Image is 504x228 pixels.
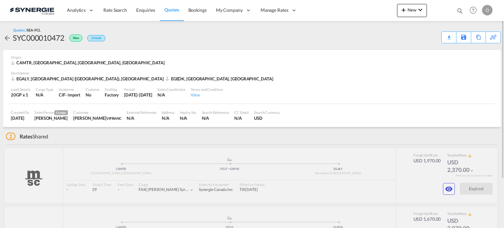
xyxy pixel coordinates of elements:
[124,92,152,98] div: 30 Apr 2025
[191,92,222,98] div: View
[59,87,80,92] div: Incoterms
[6,133,48,140] div: Shared
[164,7,179,12] span: Quotes
[3,34,11,42] md-icon: icon-arrow-left
[11,60,166,66] div: CAMTR, Montreal, QC, Americas
[216,7,243,13] span: My Company
[34,110,68,115] div: Sales Person
[11,115,29,121] div: 15 Apr 2025
[3,32,13,43] div: icon-arrow-left
[36,87,53,92] div: Cargo Type
[127,110,157,115] div: External Reference
[468,5,479,16] span: Help
[180,110,197,115] div: Inquiry No.
[106,116,121,120] span: VIFRANC
[11,55,493,60] div: Origin
[11,92,31,98] div: 20GP x 1
[16,60,165,65] span: CAMTR, [GEOGRAPHIC_DATA], [GEOGRAPHIC_DATA], [GEOGRAPHIC_DATA]
[416,6,424,14] md-icon: icon-chevron-down
[11,87,31,92] div: Load Details
[87,35,105,41] div: Default
[73,110,121,115] div: Customer
[202,115,229,121] div: N/A
[11,110,29,115] div: Created On
[456,7,464,14] md-icon: icon-magnify
[456,32,471,43] div: Save As Template
[103,7,127,13] span: Rate Search
[73,36,81,42] span: Won
[443,183,455,195] button: icon-eye
[10,3,54,18] img: 1f56c880d42311ef80fc7dca854c8e59.png
[136,7,155,13] span: Enquiries
[73,115,121,121] div: Marie-Josee Lemire
[191,87,222,92] div: Terms and Condition
[27,28,40,32] span: SEA-FCL
[124,87,152,92] div: Period
[86,87,99,92] div: Customs
[188,7,207,13] span: Bookings
[59,92,65,98] div: CIF
[54,110,68,115] span: Creator
[13,32,64,43] div: SYC000010472
[180,115,197,121] div: N/A
[445,33,453,38] md-icon: icon-download
[105,92,119,98] div: Factory Stuffing
[127,115,157,121] div: N/A
[165,76,275,82] div: EGEDK, El Dekheila, Africa
[202,110,229,115] div: Search Reference
[34,115,68,121] div: Pablo Gomez Saldarriaga
[157,92,185,98] div: N/A
[482,5,493,15] div: O
[67,7,86,13] span: Analytics
[397,4,427,17] button: icon-plus 400-fgNewicon-chevron-down
[20,133,33,139] span: Rates
[162,115,174,121] div: N/A
[105,87,119,92] div: Stuffing
[468,5,482,16] div: Help
[157,87,185,92] div: Sales Coordinator
[445,185,453,193] md-icon: icon-eye
[234,115,249,121] div: N/A
[11,76,165,82] div: EGALY, Alexandria (El Iskandariya), Asia Pacific
[445,32,453,38] div: Quote PDF is not available at this time
[65,92,80,98] div: - import
[11,71,493,75] div: Destination
[36,92,53,98] div: N/A
[6,133,15,140] span: 2
[400,7,424,12] span: New
[254,115,280,121] div: USD
[64,32,84,43] div: Won
[234,110,249,115] div: CC Email
[254,110,280,115] div: Search Currency
[86,92,99,98] div: No
[162,110,174,115] div: Address
[456,7,464,17] div: icon-magnify
[400,6,408,14] md-icon: icon-plus 400-fg
[261,7,288,13] span: Manage Rates
[13,28,41,32] div: Quotes /SEA-FCL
